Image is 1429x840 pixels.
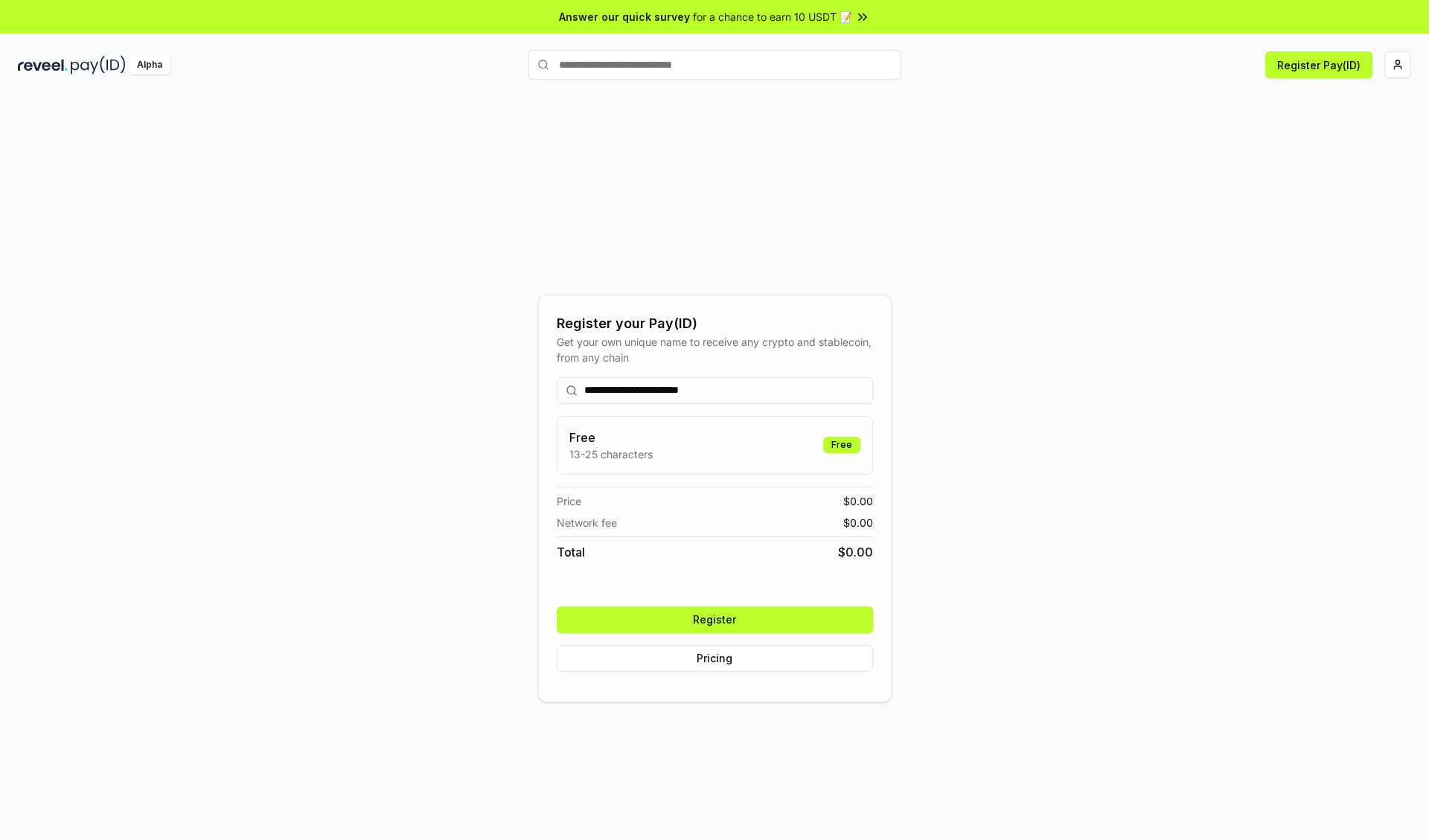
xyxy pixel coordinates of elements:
[1265,51,1372,78] button: Register Pay(ID)
[129,56,170,74] div: Alpha
[843,515,873,530] span: $ 0.00
[557,515,617,530] span: Network fee
[18,56,68,74] img: reveel_dark
[557,334,873,365] div: Get your own unique name to receive any crypto and stablecoin, from any chain
[569,429,653,446] h3: Free
[693,9,852,25] span: for a chance to earn 10 USDT 📝
[557,645,873,672] button: Pricing
[823,437,860,453] div: Free
[557,606,873,633] button: Register
[559,9,690,25] span: Answer our quick survey
[557,543,585,561] span: Total
[838,543,873,561] span: $ 0.00
[557,313,873,334] div: Register your Pay(ID)
[569,446,653,462] p: 13-25 characters
[557,493,581,509] span: Price
[71,56,126,74] img: pay_id
[843,493,873,509] span: $ 0.00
